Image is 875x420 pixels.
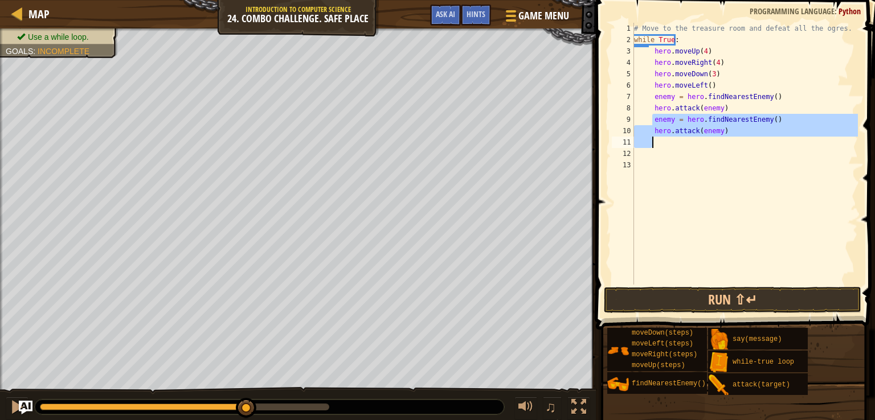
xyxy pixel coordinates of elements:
[543,397,562,420] button: ♫
[708,374,730,396] img: portrait.png
[604,287,861,313] button: Run ⇧↵
[38,47,89,56] span: Incomplete
[612,68,634,80] div: 5
[612,34,634,46] div: 2
[733,335,782,343] span: say(message)
[612,125,634,137] div: 10
[708,329,730,351] img: portrait.png
[612,46,634,57] div: 3
[497,5,576,31] button: Game Menu
[28,32,89,42] span: Use a while loop.
[518,9,569,23] span: Game Menu
[567,397,590,420] button: Toggle fullscreen
[467,9,485,19] span: Hints
[436,9,455,19] span: Ask AI
[612,159,634,171] div: 13
[33,47,38,56] span: :
[612,23,634,34] div: 1
[750,6,835,17] span: Programming language
[612,91,634,102] div: 7
[612,114,634,125] div: 9
[545,398,557,415] span: ♫
[612,137,634,148] div: 11
[632,329,693,337] span: moveDown(steps)
[632,380,706,388] span: findNearestEnemy()
[612,80,634,91] div: 6
[17,31,109,43] li: Use a while loop.
[514,397,537,420] button: Adjust volume
[632,361,685,369] span: moveUp(steps)
[23,6,50,22] a: Map
[607,340,629,361] img: portrait.png
[430,5,461,26] button: Ask AI
[612,57,634,68] div: 4
[632,351,697,359] span: moveRight(steps)
[835,6,839,17] span: :
[839,6,861,17] span: Python
[28,6,50,22] span: Map
[733,358,794,366] span: while-true loop
[733,381,790,389] span: attack(target)
[607,373,629,395] img: portrait.png
[632,340,693,348] span: moveLeft(steps)
[6,397,28,420] button: Ctrl + P: Pause
[708,352,730,373] img: portrait.png
[19,401,32,414] button: Ask AI
[612,102,634,114] div: 8
[612,148,634,159] div: 12
[6,47,33,56] span: Goals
